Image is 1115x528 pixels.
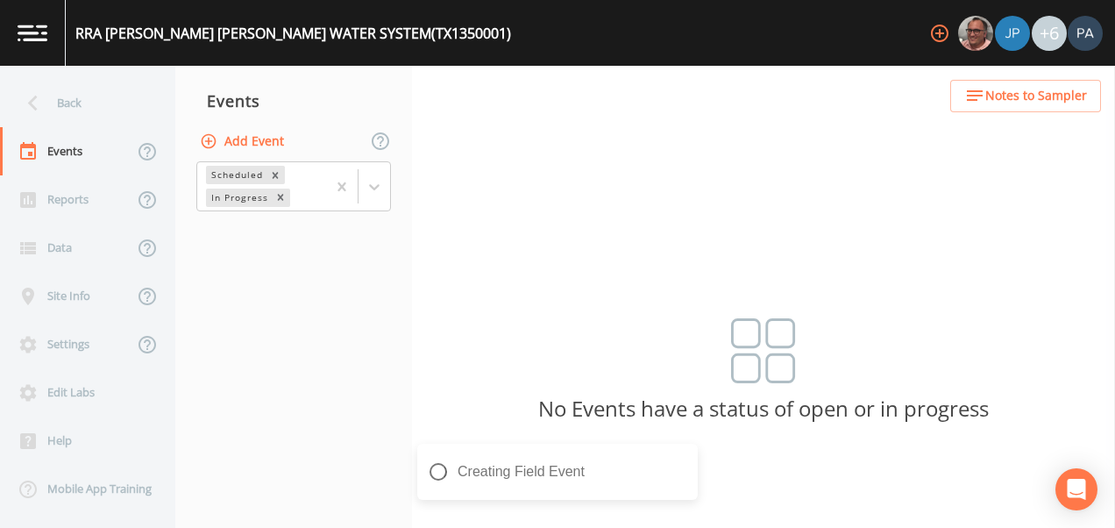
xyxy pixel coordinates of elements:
[18,25,47,41] img: logo
[1055,468,1097,510] div: Open Intercom Messenger
[412,401,1115,417] p: No Events have a status of open or in progress
[985,85,1087,107] span: Notes to Sampler
[206,166,266,184] div: Scheduled
[995,16,1030,51] img: 41241ef155101aa6d92a04480b0d0000
[731,318,796,383] img: svg%3e
[958,16,993,51] img: e2d790fa78825a4bb76dcb6ab311d44c
[994,16,1031,51] div: Joshua gere Paul
[1068,16,1103,51] img: b17d2fe1905336b00f7c80abca93f3e1
[75,23,511,44] div: RRA [PERSON_NAME] [PERSON_NAME] WATER SYSTEM (TX1350001)
[417,444,698,500] div: Creating Field Event
[1032,16,1067,51] div: +6
[957,16,994,51] div: Mike Franklin
[175,79,412,123] div: Events
[206,189,271,207] div: In Progress
[196,125,291,158] button: Add Event
[271,189,290,207] div: Remove In Progress
[266,166,285,184] div: Remove Scheduled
